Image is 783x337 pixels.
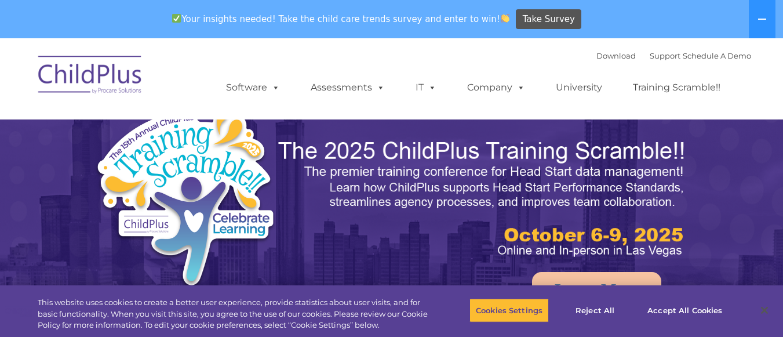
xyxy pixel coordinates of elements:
[299,76,396,99] a: Assessments
[214,76,292,99] a: Software
[621,76,732,99] a: Training Scramble!!
[161,77,196,85] span: Last name
[752,298,777,323] button: Close
[596,51,751,60] font: |
[559,298,631,322] button: Reject All
[641,298,729,322] button: Accept All Cookies
[544,76,614,99] a: University
[167,8,515,30] span: Your insights needed! Take the child care trends survey and enter to win!
[683,51,751,60] a: Schedule A Demo
[161,124,210,133] span: Phone number
[456,76,537,99] a: Company
[172,14,181,23] img: ✅
[38,297,431,331] div: This website uses cookies to create a better user experience, provide statistics about user visit...
[501,14,509,23] img: 👏
[523,9,575,30] span: Take Survey
[404,76,448,99] a: IT
[532,272,661,307] a: Learn More
[650,51,680,60] a: Support
[32,48,148,106] img: ChildPlus by Procare Solutions
[596,51,636,60] a: Download
[469,298,549,322] button: Cookies Settings
[516,9,581,30] a: Take Survey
